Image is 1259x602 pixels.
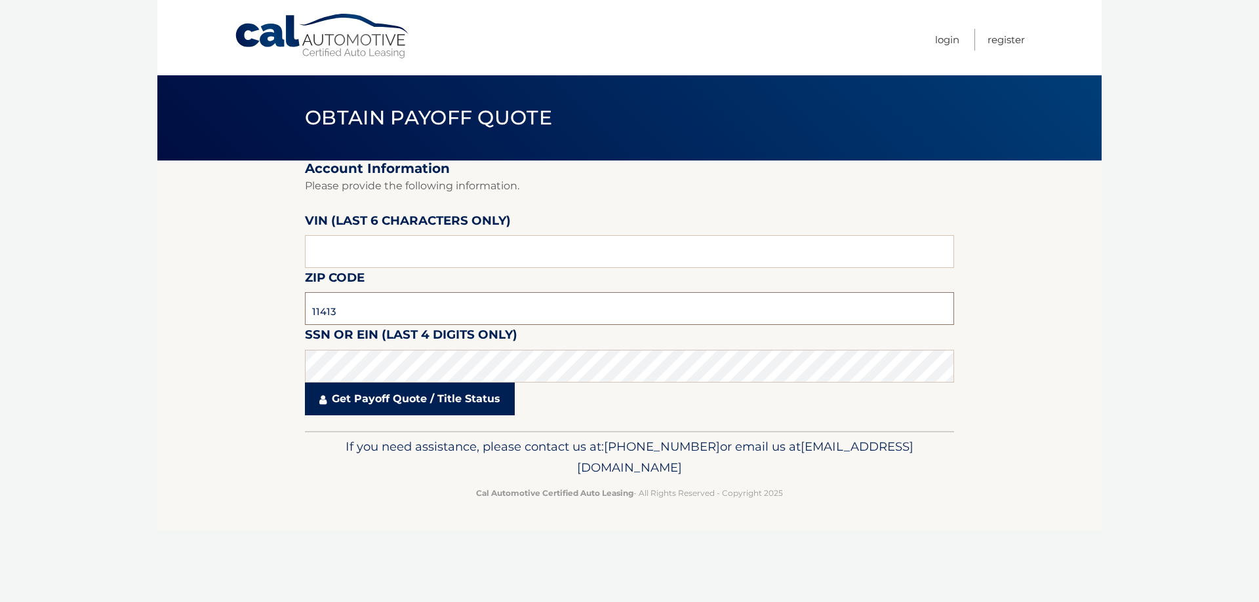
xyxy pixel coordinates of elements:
label: Zip Code [305,268,365,292]
strong: Cal Automotive Certified Auto Leasing [476,488,633,498]
label: VIN (last 6 characters only) [305,211,511,235]
a: Register [988,29,1025,50]
a: Login [935,29,959,50]
h2: Account Information [305,160,954,177]
a: Get Payoff Quote / Title Status [305,383,515,415]
p: Please provide the following information. [305,177,954,195]
label: SSN or EIN (last 4 digits only) [305,325,517,349]
p: - All Rights Reserved - Copyright 2025 [313,486,946,500]
a: Cal Automotive [234,13,411,60]
span: Obtain Payoff Quote [305,105,552,130]
span: [PHONE_NUMBER] [604,439,720,454]
p: If you need assistance, please contact us at: or email us at [313,436,946,478]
